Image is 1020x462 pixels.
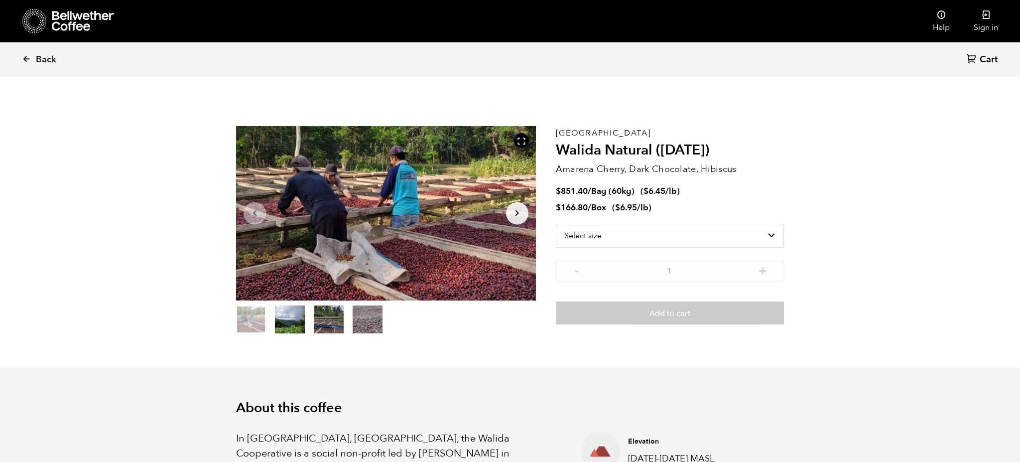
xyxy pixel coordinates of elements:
span: $ [615,202,620,213]
span: Box [591,202,606,213]
span: Cart [980,54,998,66]
span: / [588,185,591,197]
span: $ [556,202,561,213]
bdi: 6.95 [615,202,637,213]
h2: About this coffee [236,400,784,416]
span: Back [36,54,56,66]
span: Bag (60kg) [591,185,635,197]
span: / [588,202,591,213]
span: ( ) [640,185,680,197]
bdi: 166.80 [556,202,588,213]
span: $ [643,185,648,197]
span: /lb [665,185,677,197]
button: - [571,265,583,275]
button: Add to cart [556,302,784,324]
p: Amarena Cherry, Dark Chocolate, Hibiscus [556,162,784,176]
a: Cart [967,53,1000,67]
span: /lb [637,202,648,213]
h2: Walida Natural ([DATE]) [556,142,784,159]
button: + [757,265,769,275]
span: ( ) [612,202,651,213]
bdi: 6.45 [643,185,665,197]
h4: Elevation [628,437,733,447]
bdi: 851.40 [556,185,588,197]
span: $ [556,185,561,197]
